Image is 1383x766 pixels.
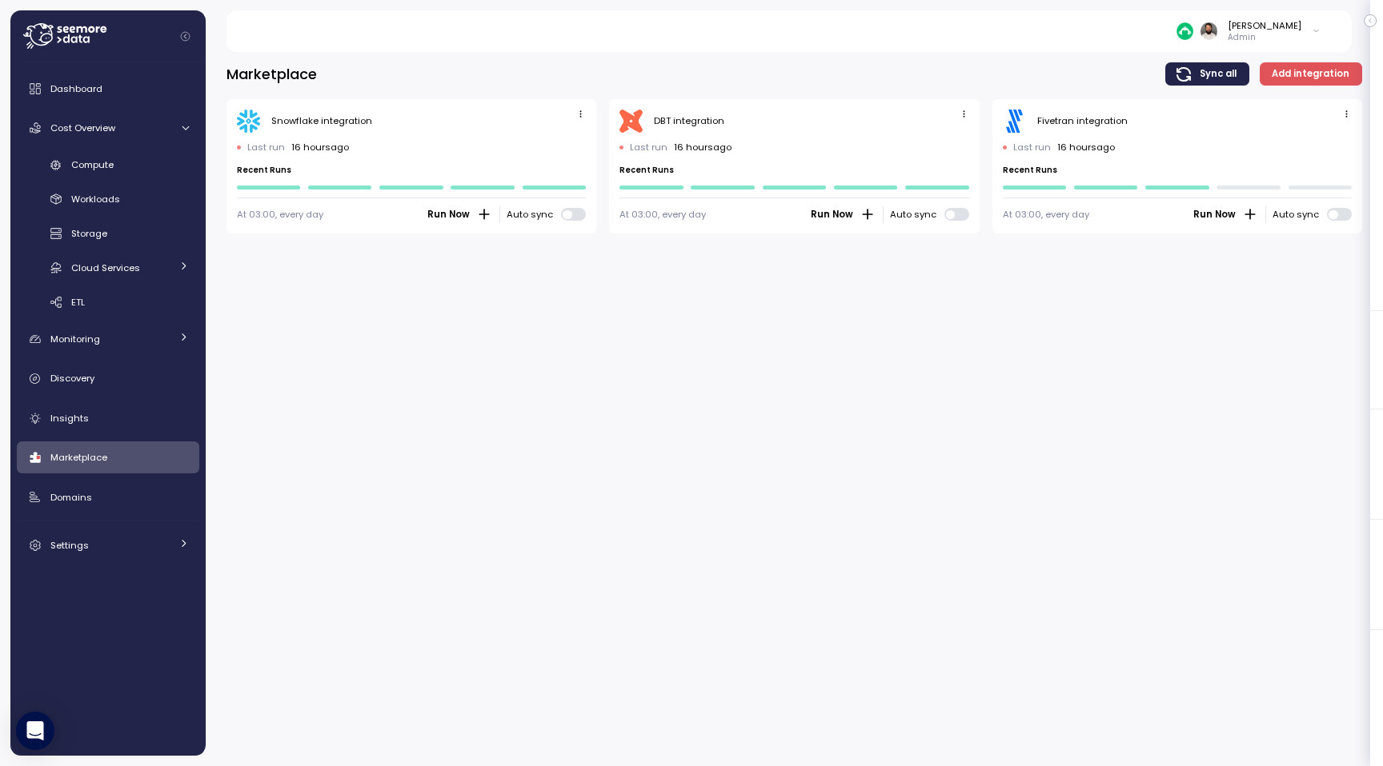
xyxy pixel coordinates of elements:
[619,165,968,176] p: Recent Runs
[1177,22,1193,39] img: 687cba7b7af778e9efcde14e.PNG
[630,141,667,154] p: Last run
[71,261,140,274] span: Cloud Services
[1037,114,1128,127] div: Fivetran integration
[17,73,199,105] a: Dashboard
[427,206,493,223] button: Run Now
[71,193,120,205] span: Workloads
[17,323,199,355] a: Monitoring
[810,206,876,223] button: Run Now
[1273,208,1327,221] span: Auto sync
[50,82,102,95] span: Dashboard
[17,481,199,513] a: Domains
[237,208,323,221] div: At 03:00, every day
[1165,62,1249,86] button: Sync all
[674,141,732,154] p: 16 hours ago
[50,451,107,464] span: Marketplace
[17,441,199,473] a: Marketplace
[50,372,94,385] span: Discovery
[71,158,114,171] span: Compute
[1003,208,1089,221] div: At 03:00, every day
[50,491,92,504] span: Domains
[1200,63,1237,85] span: Sync all
[17,289,199,315] a: ETL
[17,221,199,247] a: Storage
[17,254,199,281] a: Cloud Services
[1272,63,1349,85] span: Add integration
[237,165,586,176] p: Recent Runs
[17,363,199,395] a: Discovery
[50,122,115,134] span: Cost Overview
[1057,141,1115,154] p: 16 hours ago
[1228,19,1301,32] div: [PERSON_NAME]
[71,296,85,309] span: ETL
[619,208,706,221] div: At 03:00, every day
[1013,141,1051,154] p: Last run
[811,207,853,222] span: Run Now
[507,208,561,221] span: Auto sync
[427,207,470,222] span: Run Now
[1003,165,1352,176] p: Recent Runs
[1193,206,1259,223] button: Run Now
[1228,32,1301,43] p: Admin
[175,30,195,42] button: Collapse navigation
[17,402,199,434] a: Insights
[1201,22,1217,39] img: ACg8ocLskjvUhBDgxtSFCRx4ztb74ewwa1VrVEuDBD_Ho1mrTsQB-QE=s96-c
[17,186,199,213] a: Workloads
[17,529,199,561] a: Settings
[247,141,285,154] p: Last run
[71,227,107,240] span: Storage
[291,141,349,154] p: 16 hours ago
[17,152,199,178] a: Compute
[16,712,54,750] div: Open Intercom Messenger
[654,114,724,127] div: DBT integration
[50,333,100,345] span: Monitoring
[271,114,372,127] div: Snowflake integration
[1260,62,1362,86] button: Add integration
[17,112,199,144] a: Cost Overview
[226,64,317,84] h3: Marketplace
[1193,207,1236,222] span: Run Now
[890,208,944,221] span: Auto sync
[50,539,89,552] span: Settings
[50,412,89,425] span: Insights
